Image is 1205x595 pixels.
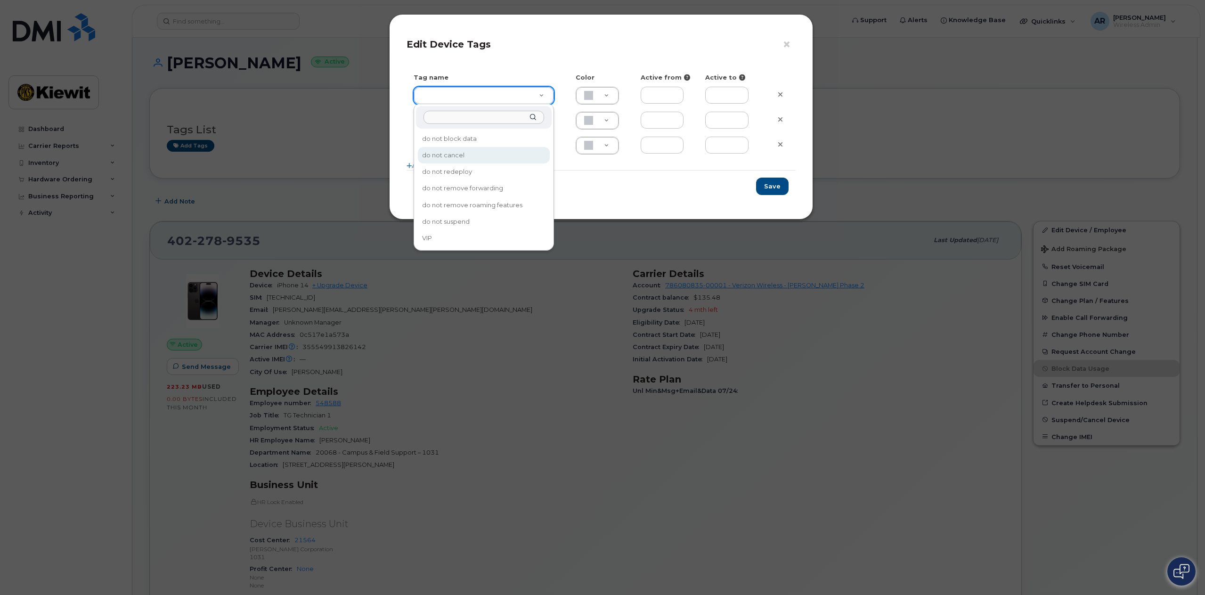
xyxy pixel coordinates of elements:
[419,198,549,212] div: do not remove roaming features
[419,181,549,196] div: do not remove forwarding
[419,131,549,146] div: do not block data
[419,164,549,179] div: do not redeploy
[419,214,549,229] div: do not suspend
[419,231,549,245] div: VIP
[1173,564,1189,579] img: Open chat
[419,148,549,163] div: do not cancel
